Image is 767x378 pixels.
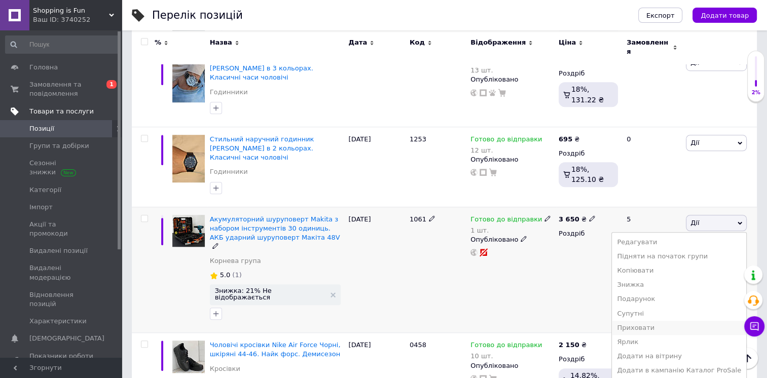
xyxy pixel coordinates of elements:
div: 1 шт. [470,226,551,234]
div: [DATE] [346,47,407,127]
li: Додати в кампанію Каталог ProSale [612,363,746,377]
div: 5 [620,207,683,333]
span: 0458 [410,341,426,349]
div: ₴ [559,215,596,224]
div: Роздріб [559,229,618,238]
span: 5.0 [220,271,231,279]
div: Роздріб [559,355,618,364]
div: 10 шт. [470,352,542,360]
span: 18%, 125.10 ₴ [571,165,604,183]
div: 0 [620,47,683,127]
button: Наверх [737,348,758,369]
span: Головна [29,63,58,72]
li: Ярлик [612,335,746,349]
li: Копіювати [612,263,746,278]
li: Супутні [612,307,746,321]
input: Пошук [5,35,120,54]
div: 2% [748,89,764,96]
span: Характеристики [29,317,87,326]
span: Ціна [559,38,576,47]
span: [DEMOGRAPHIC_DATA] [29,334,104,343]
div: Опубліковано [470,75,554,84]
span: Дії [690,219,699,226]
a: Чоловічі кросівки Nike Air Force Чорні, шкіряні 44-46. Найк форс. Демисезон [210,341,341,358]
span: Видалені позиції [29,246,88,255]
a: Корнева група [210,256,261,266]
li: Знижка [612,278,746,292]
span: Shopping is Fun [33,6,109,15]
span: Замовлення [627,38,670,56]
span: Товари та послуги [29,107,94,116]
div: 12 шт. [470,146,542,154]
b: 2 150 [559,341,579,349]
img: Акумуляторний шуруповерт Makita з набором інструментів 30 одиниць. АКБ ударний шуруповерт Макіта 48V [172,215,205,247]
span: % [155,38,161,47]
span: 1253 [410,135,426,143]
span: Готово до відправки [470,135,542,146]
div: Роздріб [559,149,618,158]
a: Годинники [210,167,248,176]
a: Годинники [210,88,248,97]
b: 3 650 [559,215,579,223]
a: Стильний наручний годинник [PERSON_NAME] в 3 кольорах. Класичні часи чоловічі [210,55,314,81]
span: Код [410,38,425,47]
span: Знижка: 21% Не відображається [215,287,326,300]
button: Чат з покупцем [744,316,764,336]
div: Опубліковано [470,155,554,164]
span: Назва [210,38,232,47]
span: Позиції [29,124,54,133]
li: Редагувати [612,235,746,249]
button: Експорт [638,8,683,23]
div: [DATE] [346,207,407,333]
div: Роздріб [559,69,618,78]
li: Подарунок [612,292,746,306]
img: Чоловічі кросівки Nike Air Force Чорні, шкіряні 44-46. Найк форс. Демисезон [172,341,205,373]
a: Акумуляторний шуруповерт Makita з набором інструментів 30 одиниць. АКБ ударний шуруповерт Макіта 48V [210,215,340,241]
span: Сезонні знижки [29,159,94,177]
span: Показники роботи компанії [29,352,94,370]
span: Готово до відправки [470,215,542,226]
img: Стильний наручний годинник Goldlis в 3 кольорах. Класичні часи чоловічі [172,55,205,102]
span: Видалені модерацією [29,263,94,282]
span: Відновлення позицій [29,290,94,309]
span: Імпорт [29,203,53,212]
span: (1) [232,271,241,279]
div: Опубліковано [470,235,554,244]
div: ₴ [559,341,587,350]
span: Дії [690,139,699,146]
div: Ваш ID: 3740252 [33,15,122,24]
span: 1 [106,80,117,89]
span: Групи та добірки [29,141,89,150]
b: 695 [559,135,572,143]
div: Опубліковано [470,361,554,370]
span: 1061 [410,215,426,223]
li: Підняти на початок групи [612,249,746,263]
span: Додати товар [701,12,749,19]
div: Перелік позицій [152,10,243,21]
span: Відображення [470,38,526,47]
span: 18%, 131.22 ₴ [571,85,604,103]
span: Експорт [646,12,675,19]
li: Додати на вітрину [612,349,746,363]
div: 13 шт. [470,66,542,74]
span: Замовлення та повідомлення [29,80,94,98]
img: Стильний наручний годинник Calvin Klein в 2 кольорах. Класичні часи чоловічі [172,135,205,182]
span: Дата [348,38,367,47]
div: [DATE] [346,127,407,207]
li: Приховати [612,321,746,335]
div: 0 [620,127,683,207]
span: Категорії [29,185,61,195]
button: Додати товар [692,8,757,23]
a: Кросівки [210,364,240,373]
div: ₴ [559,135,579,144]
a: Стильний наручний годинник [PERSON_NAME] в 2 кольорах. Класичні часи чоловічі [210,135,314,161]
span: Акції та промокоди [29,220,94,238]
span: Готово до відправки [470,341,542,352]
